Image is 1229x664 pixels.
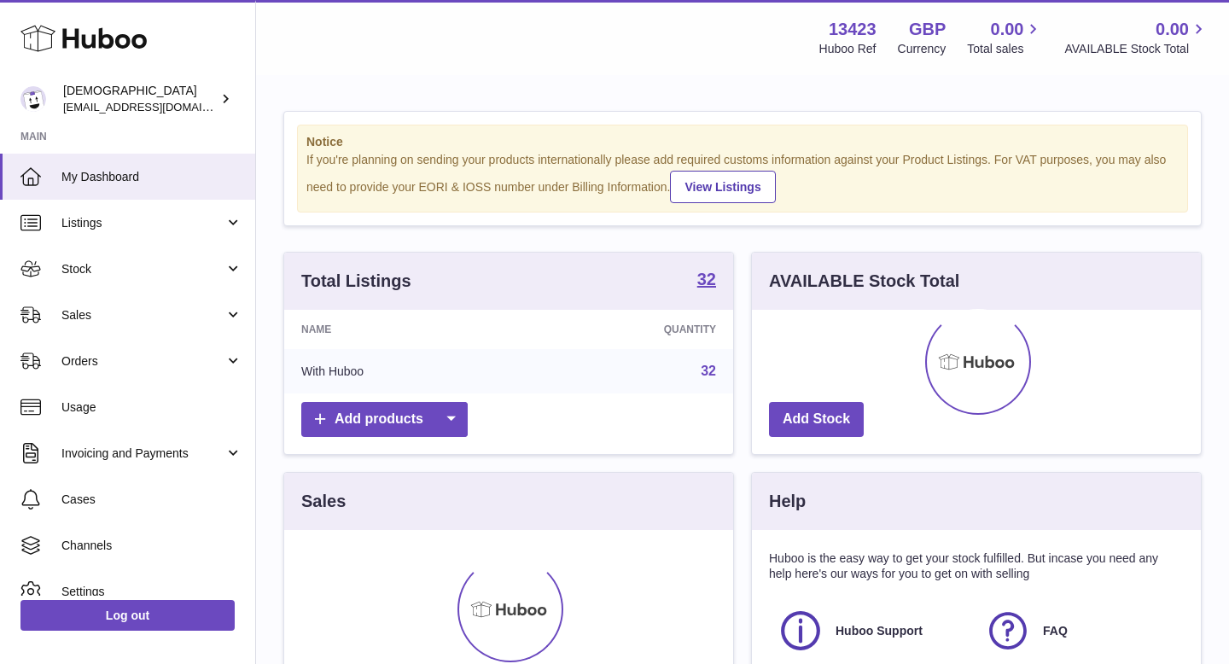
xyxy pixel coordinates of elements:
a: View Listings [670,171,775,203]
h3: AVAILABLE Stock Total [769,270,959,293]
a: Log out [20,600,235,631]
strong: 13423 [829,18,877,41]
div: Currency [898,41,947,57]
a: 32 [701,364,716,378]
a: 0.00 AVAILABLE Stock Total [1064,18,1209,57]
span: Usage [61,399,242,416]
a: Add products [301,402,468,437]
span: Sales [61,307,224,323]
span: Settings [61,584,242,600]
span: Listings [61,215,224,231]
span: Invoicing and Payments [61,446,224,462]
a: 0.00 Total sales [967,18,1043,57]
h3: Help [769,490,806,513]
span: FAQ [1043,623,1068,639]
span: Cases [61,492,242,508]
span: Huboo Support [836,623,923,639]
h3: Sales [301,490,346,513]
p: Huboo is the easy way to get your stock fulfilled. But incase you need any help here's our ways f... [769,550,1184,583]
img: olgazyuz@outlook.com [20,86,46,112]
th: Name [284,310,521,349]
span: AVAILABLE Stock Total [1064,41,1209,57]
span: Channels [61,538,242,554]
span: Total sales [967,41,1043,57]
a: Add Stock [769,402,864,437]
span: My Dashboard [61,169,242,185]
strong: GBP [909,18,946,41]
a: Huboo Support [778,608,968,654]
span: [EMAIL_ADDRESS][DOMAIN_NAME] [63,100,251,114]
a: FAQ [985,608,1175,654]
td: With Huboo [284,349,521,393]
a: 32 [697,271,716,291]
h3: Total Listings [301,270,411,293]
div: If you're planning on sending your products internationally please add required customs informati... [306,152,1179,203]
div: Huboo Ref [819,41,877,57]
strong: 32 [697,271,716,288]
span: Orders [61,353,224,370]
span: 0.00 [991,18,1024,41]
th: Quantity [521,310,733,349]
strong: Notice [306,134,1179,150]
span: Stock [61,261,224,277]
div: [DEMOGRAPHIC_DATA] [63,83,217,115]
span: 0.00 [1156,18,1189,41]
